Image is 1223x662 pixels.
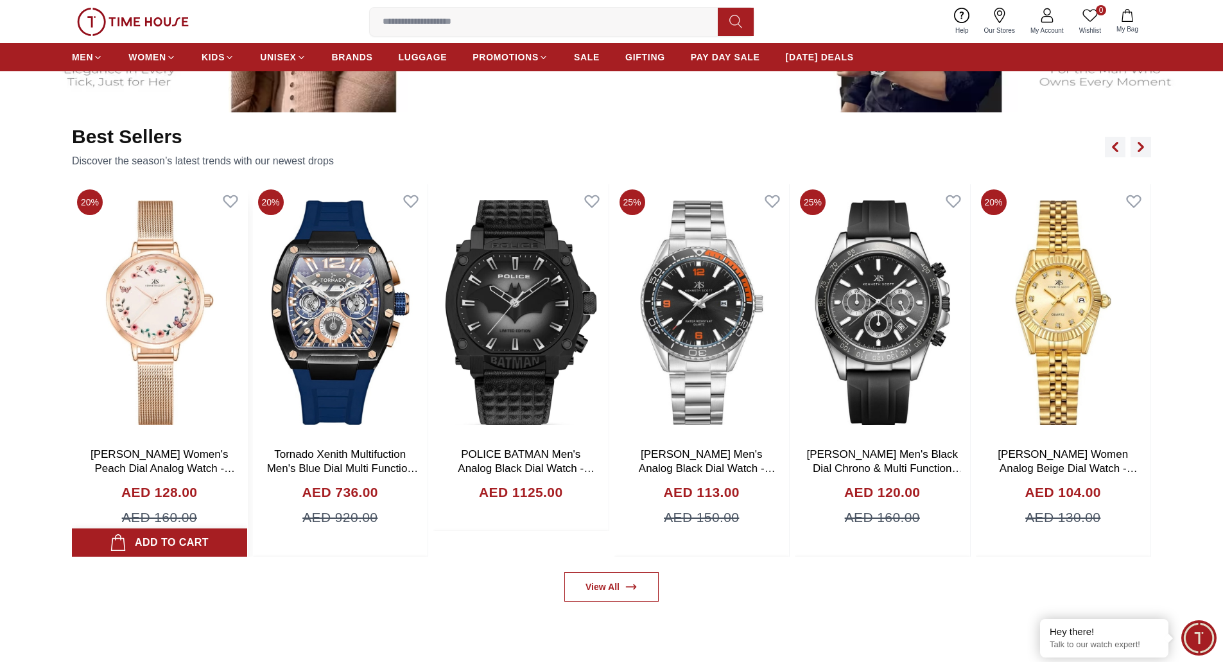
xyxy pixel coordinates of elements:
a: MEN [72,46,103,69]
span: LUGGAGE [399,51,447,64]
span: 20% [258,189,284,215]
span: GIFTING [625,51,665,64]
span: 25% [800,189,826,215]
span: MEN [72,51,93,64]
span: AED 920.00 [302,507,377,528]
a: POLICE BATMAN Men's Analog Black Dial Watch - PEWGD0022601 [458,448,594,489]
span: 25% [620,189,645,215]
span: PAY DAY SALE [691,51,760,64]
p: Discover the season’s latest trends with our newest drops [72,153,334,169]
a: GIFTING [625,46,665,69]
a: Help [948,5,976,38]
a: [PERSON_NAME] Men's Black Dial Chrono & Multi Function Watch - K23149-SSBB [806,448,962,489]
button: Add to cart [72,528,247,557]
a: [PERSON_NAME] Women Analog Beige Dial Watch - K22536-GBGC [998,448,1137,489]
img: ... [77,8,189,36]
div: Chat Widget [1181,620,1217,656]
div: Hey there! [1050,625,1159,638]
span: Wishlist [1074,26,1106,35]
img: Kenneth Scott Women Analog Beige Dial Watch - K22536-GBGC [976,184,1151,441]
h4: AED 104.00 [1025,482,1101,503]
a: LUGGAGE [399,46,447,69]
a: View All [564,572,659,602]
span: 0 [1096,5,1106,15]
p: Talk to our watch expert! [1050,640,1159,650]
span: [DATE] DEALS [786,51,854,64]
img: Kenneth Scott Men's Analog Black Dial Watch - K23024-SBSB [614,184,790,441]
span: PROMOTIONS [473,51,539,64]
h4: AED 736.00 [302,482,378,503]
span: AED 160.00 [122,507,197,528]
a: SALE [574,46,600,69]
img: Tornado Xenith Multifuction Men's Blue Dial Multi Function Watch - T23105-BSNNK [253,184,428,441]
h4: AED 128.00 [121,482,197,503]
button: My Bag [1109,6,1146,37]
span: Our Stores [979,26,1020,35]
h4: AED 1125.00 [479,482,562,503]
span: AED 150.00 [664,507,739,528]
span: BRANDS [332,51,373,64]
span: UNISEX [260,51,296,64]
span: My Bag [1111,24,1143,34]
span: SALE [574,51,600,64]
h4: AED 120.00 [844,482,920,503]
div: Add to cart [110,534,209,552]
a: [DATE] DEALS [786,46,854,69]
h2: Best Sellers [72,125,334,148]
span: 20% [981,189,1007,215]
a: PROMOTIONS [473,46,548,69]
img: POLICE BATMAN Men's Analog Black Dial Watch - PEWGD0022601 [433,184,609,441]
img: Kenneth Scott Men's Black Dial Chrono & Multi Function Watch - K23149-SSBB [795,184,970,441]
a: [PERSON_NAME] Women's Peach Dial Analog Watch - K23512-RMKF [91,448,235,489]
img: Kenneth Scott Women's Peach Dial Analog Watch - K23512-RMKF [72,184,247,441]
a: PAY DAY SALE [691,46,760,69]
a: WOMEN [128,46,176,69]
span: AED 130.00 [1025,507,1100,528]
a: Our Stores [976,5,1023,38]
a: 0Wishlist [1071,5,1109,38]
span: AED 160.00 [845,507,920,528]
span: Help [950,26,974,35]
span: My Account [1025,26,1069,35]
span: 20% [77,189,103,215]
a: UNISEX [260,46,306,69]
a: Tornado Xenith Multifuction Men's Blue Dial Multi Function Watch - T23105-BSNNK [267,448,419,489]
a: BRANDS [332,46,373,69]
a: KIDS [202,46,234,69]
span: KIDS [202,51,225,64]
h4: AED 113.00 [664,482,740,503]
span: WOMEN [128,51,166,64]
a: [PERSON_NAME] Men's Analog Black Dial Watch - K23024-SBSB [639,448,776,489]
